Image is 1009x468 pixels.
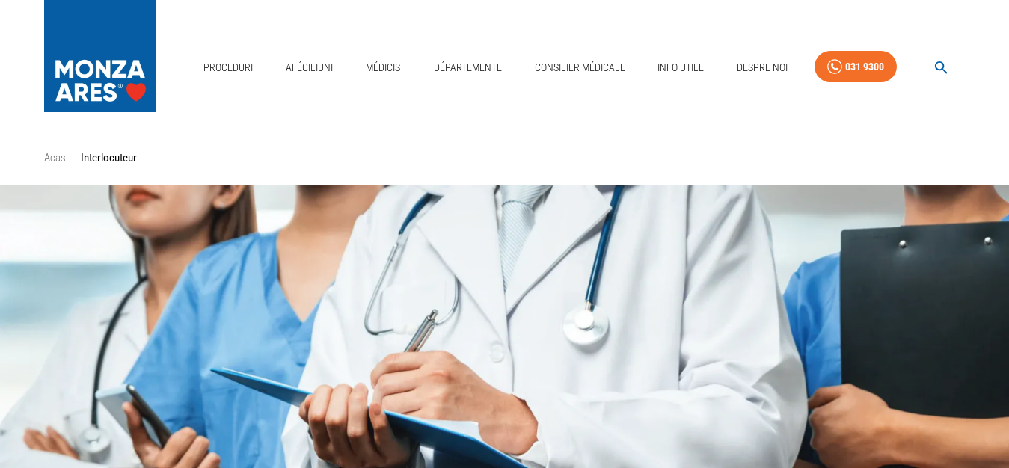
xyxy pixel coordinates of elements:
[815,51,897,83] a: 031 9300
[44,151,66,164] a: Acas
[359,52,407,83] a: Médicis
[81,150,137,167] p: Interlocuteur
[845,58,884,76] div: 031 9300
[44,150,966,167] nav: Mureur
[731,52,794,83] a: Despre Noi
[428,52,508,83] a: Départemente
[651,52,710,83] a: Info Utile
[72,150,75,167] li: -
[197,52,259,83] a: Proceduri
[529,52,631,83] a: Consilier Médicale
[280,52,339,83] a: AFéciliuni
